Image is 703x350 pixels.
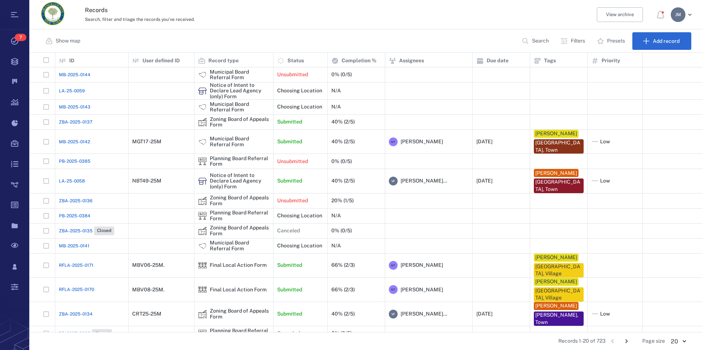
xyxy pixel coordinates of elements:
[198,118,207,126] div: Zoning Board of Appeals Form
[331,119,355,125] div: 40% (2/5)
[331,72,352,77] div: 0% (0/5)
[198,285,207,294] div: Final Local Action Form
[198,103,207,111] div: Municipal Board Referral Form
[476,178,492,184] div: [DATE]
[59,286,94,293] a: RFLA-2025-0170
[85,17,195,22] span: Search, filter and triage the records you've received.
[59,198,93,204] a: ZBA-2025-0136
[198,137,207,146] div: Municipal Board Referral Form
[401,138,443,145] span: [PERSON_NAME]
[592,32,631,50] button: Presets
[59,158,90,165] a: PB-2025-0385
[607,37,625,45] p: Presets
[277,212,322,220] p: Choosing Location
[277,227,300,235] p: Canceled
[331,104,341,110] div: N/A
[331,88,341,93] div: N/A
[277,242,322,250] p: Choosing Location
[535,178,582,193] div: [GEOGRAPHIC_DATA], Town
[59,213,90,219] a: PB-2025-0384
[487,57,509,65] p: Due date
[198,70,207,79] img: icon Municipal Board Referral Form
[401,177,447,185] span: [PERSON_NAME]...
[41,2,64,28] a: Go home
[517,32,555,50] button: Search
[399,57,424,65] p: Assignees
[556,32,591,50] button: Filters
[132,287,164,292] div: MBV08-25M.
[198,157,207,166] div: Planning Board Referral Form
[277,310,302,318] p: Submitted
[59,243,89,249] span: MB-2025-0141
[535,139,582,154] div: [GEOGRAPHIC_DATA], Town
[331,311,355,317] div: 40% (2/5)
[85,6,484,15] h3: Records
[59,226,114,235] a: ZBA-2025-0135Closed
[59,329,112,338] a: PB-2025-0383Closed
[632,32,691,50] button: Add record
[59,311,93,317] a: ZBA-2025-0134
[198,86,207,95] div: Notice of Intent to Declare Lead Agency (only) Form
[198,310,207,318] div: Zoning Board of Appeals Form
[59,119,92,125] a: ZBA-2025-0137
[476,311,492,317] div: [DATE]
[600,310,610,318] span: Low
[476,139,492,144] div: [DATE]
[600,138,610,145] span: Low
[331,287,355,292] div: 66% (2/3)
[198,196,207,205] div: Zoning Board of Appeals Form
[59,178,85,184] a: LA-25-0058
[389,261,398,270] div: M T
[535,287,582,302] div: [GEOGRAPHIC_DATA], Village
[41,32,86,50] button: Show map
[277,330,300,337] p: Canceled
[331,213,341,218] div: N/A
[41,2,64,25] img: Orange County Planning Department logo
[277,118,302,126] p: Submitted
[93,331,111,337] span: Closed
[210,69,269,81] div: Municipal Board Referral Form
[331,159,352,164] div: 0% (0/5)
[535,263,582,277] div: [GEOGRAPHIC_DATA], Village
[132,139,161,144] div: MGT17-25M
[210,173,269,189] div: Notice of Intent to Declare Lead Agency (only) Form
[210,102,269,113] div: Municipal Board Referral Form
[210,117,269,128] div: Zoning Board of Appeals Form
[277,177,302,185] p: Submitted
[535,312,582,326] div: [PERSON_NAME], Town
[600,177,610,185] span: Low
[277,197,308,205] p: Unsubmitted
[331,178,355,184] div: 40% (2/5)
[59,88,85,94] a: LA-25-0059
[331,262,355,268] div: 66% (2/3)
[198,310,207,318] img: icon Zoning Board of Appeals Form
[198,70,207,79] div: Municipal Board Referral Form
[59,104,90,110] a: MB-2025-0143
[198,177,207,185] div: Notice of Intent to Declare Lead Agency (only) Form
[210,210,269,221] div: Planning Board Referral Form
[210,262,267,268] div: Final Local Action Form
[331,228,352,233] div: 0% (0/5)
[59,228,93,234] span: ZBA-2025-0135
[210,195,269,206] div: Zoning Board of Appeals Form
[389,177,398,185] div: V F
[401,286,443,294] span: [PERSON_NAME]
[331,331,352,336] div: 0% (0/5)
[59,330,90,337] span: PB-2025-0383
[277,87,322,95] p: Choosing Location
[198,211,207,220] img: icon Planning Board Referral Form
[401,310,447,318] span: [PERSON_NAME]...
[571,37,585,45] p: Filters
[535,254,577,261] div: [PERSON_NAME]
[210,240,269,251] div: Municipal Board Referral Form
[59,262,93,269] span: RFLA-2025-0171
[277,262,302,269] p: Submitted
[642,338,665,345] span: Page size
[210,308,269,320] div: Zoning Board of Appeals Form
[210,82,269,99] div: Notice of Intent to Declare Lead Agency (only) Form
[198,118,207,126] img: icon Zoning Board of Appeals Form
[198,157,207,166] img: icon Planning Board Referral Form
[210,136,269,147] div: Municipal Board Referral Form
